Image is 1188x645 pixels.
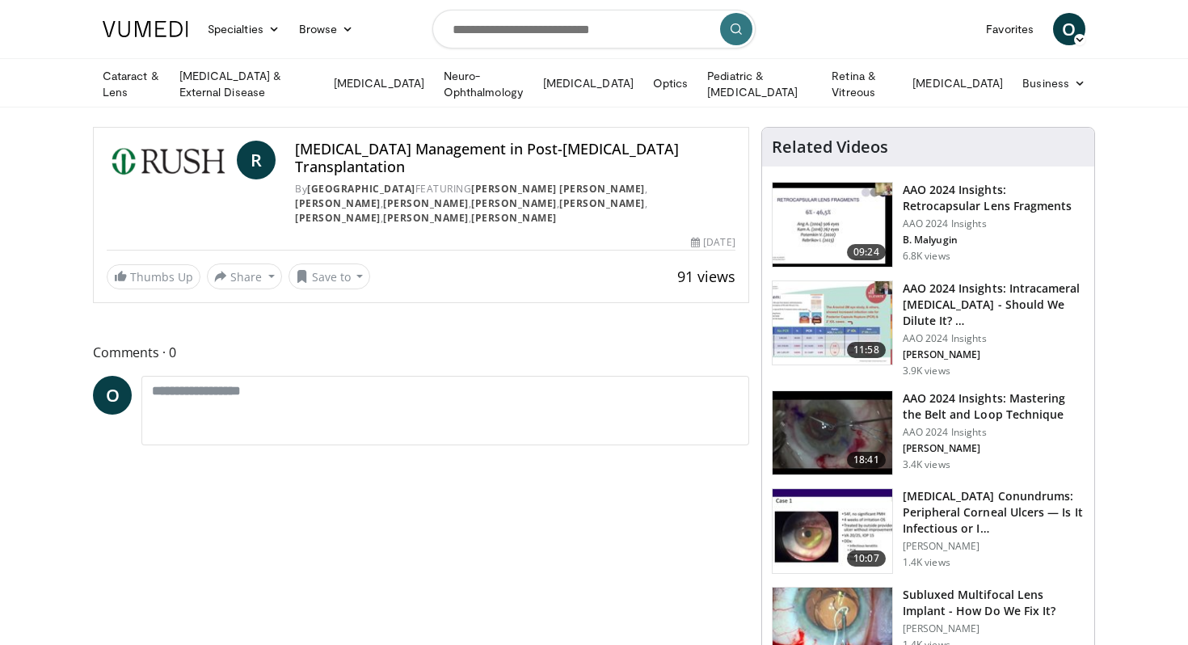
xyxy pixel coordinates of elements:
p: AAO 2024 Insights [903,217,1085,230]
a: [PERSON_NAME] [383,196,469,210]
span: 09:24 [847,244,886,260]
img: 01f52a5c-6a53-4eb2-8a1d-dad0d168ea80.150x105_q85_crop-smart_upscale.jpg [773,183,892,267]
a: Browse [289,13,364,45]
a: [PERSON_NAME] [295,211,381,225]
p: AAO 2024 Insights [903,426,1085,439]
p: [PERSON_NAME] [903,348,1085,361]
h4: [MEDICAL_DATA] Management in Post-[MEDICAL_DATA] Transplantation [295,141,735,175]
p: 1.4K views [903,556,950,569]
a: R [237,141,276,179]
a: [GEOGRAPHIC_DATA] [307,182,415,196]
h3: [MEDICAL_DATA] Conundrums: Peripheral Corneal Ulcers — Is It Infectious or I… [903,488,1085,537]
span: Comments 0 [93,342,749,363]
a: [PERSON_NAME] [PERSON_NAME] [471,182,645,196]
p: [PERSON_NAME] [903,540,1085,553]
a: [PERSON_NAME] [559,196,645,210]
a: Retina & Vitreous [822,68,903,100]
img: VuMedi Logo [103,21,188,37]
a: [MEDICAL_DATA] [903,67,1013,99]
p: B. Malyugin [903,234,1085,247]
a: [PERSON_NAME] [471,211,557,225]
a: [PERSON_NAME] [383,211,469,225]
p: AAO 2024 Insights [903,332,1085,345]
a: Favorites [976,13,1043,45]
h3: AAO 2024 Insights: Intracameral [MEDICAL_DATA] - Should We Dilute It? … [903,280,1085,329]
span: 18:41 [847,452,886,468]
a: Business [1013,67,1095,99]
a: [MEDICAL_DATA] [533,67,643,99]
a: 09:24 AAO 2024 Insights: Retrocapsular Lens Fragments AAO 2024 Insights B. Malyugin 6.8K views [772,182,1085,268]
img: de733f49-b136-4bdc-9e00-4021288efeb7.150x105_q85_crop-smart_upscale.jpg [773,281,892,365]
a: O [1053,13,1085,45]
a: [PERSON_NAME] [471,196,557,210]
p: 6.8K views [903,250,950,263]
h3: AAO 2024 Insights: Mastering the Belt and Loop Technique [903,390,1085,423]
img: 22a3a3a3-03de-4b31-bd81-a17540334f4a.150x105_q85_crop-smart_upscale.jpg [773,391,892,475]
a: Specialties [198,13,289,45]
a: Neuro-Ophthalmology [434,68,533,100]
a: Cataract & Lens [93,68,170,100]
div: [DATE] [691,235,735,250]
span: 10:07 [847,550,886,567]
button: Share [207,263,282,289]
a: 11:58 AAO 2024 Insights: Intracameral [MEDICAL_DATA] - Should We Dilute It? … AAO 2024 Insights [... [772,280,1085,377]
h4: Related Videos [772,137,888,157]
a: [PERSON_NAME] [295,196,381,210]
p: 3.9K views [903,365,950,377]
button: Save to [289,263,371,289]
a: [MEDICAL_DATA] & External Disease [170,68,324,100]
a: 18:41 AAO 2024 Insights: Mastering the Belt and Loop Technique AAO 2024 Insights [PERSON_NAME] 3.... [772,390,1085,476]
img: Rush University Medical Center [107,141,230,179]
h3: Subluxed Multifocal Lens Implant - How Do We Fix It? [903,587,1085,619]
p: [PERSON_NAME] [903,442,1085,455]
a: 10:07 [MEDICAL_DATA] Conundrums: Peripheral Corneal Ulcers — Is It Infectious or I… [PERSON_NAME]... [772,488,1085,574]
a: Optics [643,67,697,99]
input: Search topics, interventions [432,10,756,48]
a: O [93,376,132,415]
a: Pediatric & [MEDICAL_DATA] [697,68,822,100]
div: By FEATURING , , , , , , , [295,182,735,226]
p: [PERSON_NAME] [903,622,1085,635]
img: 5ede7c1e-2637-46cb-a546-16fd546e0e1e.150x105_q85_crop-smart_upscale.jpg [773,489,892,573]
a: Thumbs Up [107,264,200,289]
p: 3.4K views [903,458,950,471]
span: 11:58 [847,342,886,358]
h3: AAO 2024 Insights: Retrocapsular Lens Fragments [903,182,1085,214]
span: 91 views [677,267,735,286]
a: [MEDICAL_DATA] [324,67,434,99]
